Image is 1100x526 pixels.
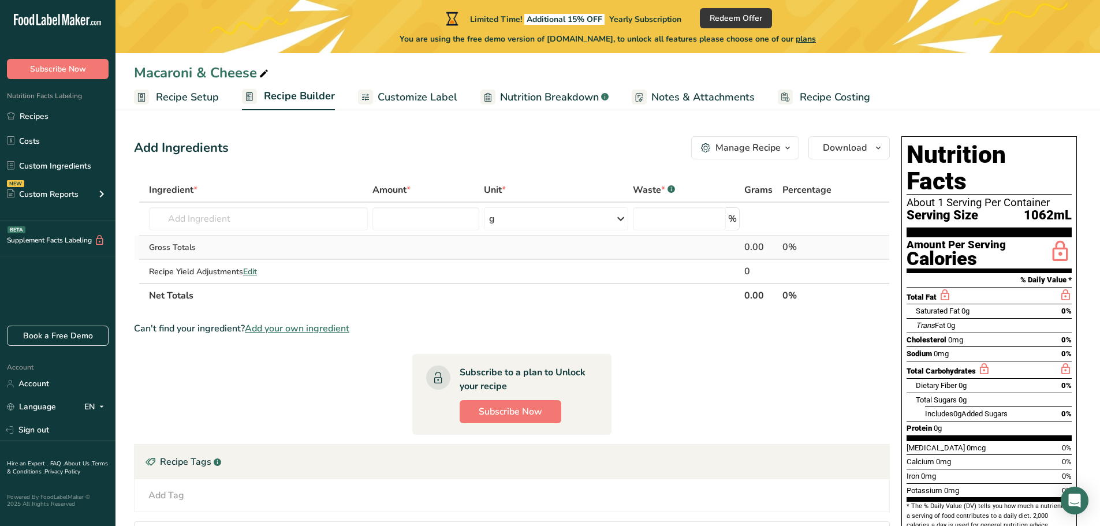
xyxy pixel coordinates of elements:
h1: Nutrition Facts [907,141,1072,195]
span: Recipe Costing [800,89,870,105]
section: % Daily Value * [907,273,1072,287]
a: Book a Free Demo [7,326,109,346]
span: 0g [959,381,967,390]
th: 0% [780,283,855,307]
span: Additional 15% OFF [524,14,605,25]
input: Add Ingredient [149,207,368,230]
span: Ingredient [149,183,197,197]
span: Potassium [907,486,942,495]
span: Edit [243,266,257,277]
div: Limited Time! [443,12,681,25]
a: Recipe Setup [134,84,219,110]
span: Download [823,141,867,155]
span: 0% [1062,457,1072,466]
span: Grams [744,183,773,197]
span: 0% [1062,472,1072,480]
span: Percentage [782,183,831,197]
a: Notes & Attachments [632,84,755,110]
div: NEW [7,180,24,187]
span: Unit [484,183,506,197]
span: Serving Size [907,208,978,223]
span: Recipe Setup [156,89,219,105]
span: 0g [961,307,970,315]
a: Nutrition Breakdown [480,84,609,110]
div: Manage Recipe [715,141,781,155]
span: Cholesterol [907,335,946,344]
span: Iron [907,472,919,480]
div: About 1 Serving Per Container [907,197,1072,208]
span: Customize Label [378,89,457,105]
button: Manage Recipe [691,136,799,159]
span: You are using the free demo version of [DOMAIN_NAME], to unlock all features please choose one of... [400,33,816,45]
th: Net Totals [147,283,742,307]
span: 0mg [936,457,951,466]
span: 0mg [934,349,949,358]
div: Waste [633,183,675,197]
span: Redeem Offer [710,12,762,24]
a: Terms & Conditions . [7,460,108,476]
span: Sodium [907,349,932,358]
button: Download [808,136,890,159]
span: Saturated Fat [916,307,960,315]
div: Recipe Yield Adjustments [149,266,368,278]
span: 1062mL [1024,208,1072,223]
span: 0% [1062,443,1072,452]
span: 0g [934,424,942,432]
span: Includes Added Sugars [925,409,1008,418]
span: 0% [1062,486,1072,495]
span: Calcium [907,457,934,466]
a: Privacy Policy [44,468,80,476]
div: Add Ingredients [134,139,229,158]
div: 0 [744,264,777,278]
span: 0% [1061,335,1072,344]
a: About Us . [64,460,92,468]
button: Subscribe Now [7,59,109,79]
a: Recipe Costing [778,84,870,110]
div: g [489,212,495,226]
span: 0% [1061,381,1072,390]
a: Language [7,397,56,417]
span: Total Carbohydrates [907,367,976,375]
span: Total Fat [907,293,937,301]
div: Gross Totals [149,241,368,253]
div: Recipe Tags [135,445,889,479]
span: Notes & Attachments [651,89,755,105]
span: Nutrition Breakdown [500,89,599,105]
span: Subscribe Now [30,63,86,75]
a: FAQ . [50,460,64,468]
span: 0% [1061,349,1072,358]
div: 0.00 [744,240,777,254]
a: Hire an Expert . [7,460,48,468]
div: Powered By FoodLabelMaker © 2025 All Rights Reserved [7,494,109,508]
div: Amount Per Serving [907,240,1006,251]
span: Recipe Builder [264,88,335,104]
div: Add Tag [148,488,184,502]
span: Subscribe Now [479,405,542,419]
th: 0.00 [742,283,780,307]
span: 0g [953,409,961,418]
div: BETA [8,226,25,233]
div: Calories [907,251,1006,267]
div: Open Intercom Messenger [1061,487,1088,514]
span: [MEDICAL_DATA] [907,443,965,452]
span: Fat [916,321,945,330]
span: Amount [372,183,411,197]
span: Yearly Subscription [609,14,681,25]
span: 0% [1061,307,1072,315]
button: Redeem Offer [700,8,772,28]
div: Can't find your ingredient? [134,322,890,335]
span: Add your own ingredient [245,322,349,335]
span: 0% [1061,409,1072,418]
span: 0mg [921,472,936,480]
span: 0g [947,321,955,330]
div: Custom Reports [7,188,79,200]
div: 0% [782,240,853,254]
span: 0mg [948,335,963,344]
span: 0mg [944,486,959,495]
span: 0mcg [967,443,986,452]
div: Macaroni & Cheese [134,62,271,83]
a: Recipe Builder [242,83,335,111]
span: plans [796,33,816,44]
span: Protein [907,424,932,432]
span: 0g [959,396,967,404]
